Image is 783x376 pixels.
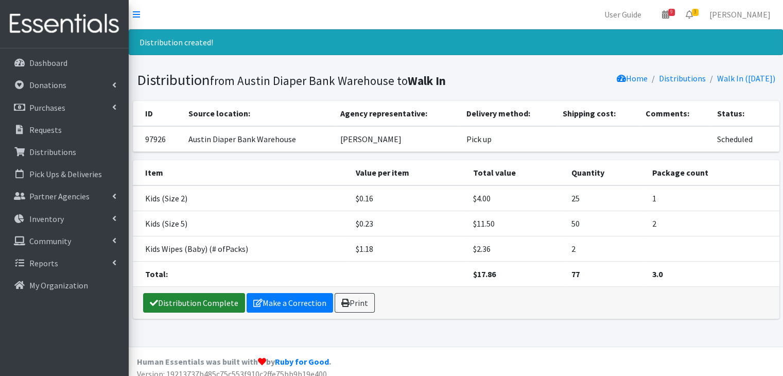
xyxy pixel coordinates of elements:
p: Donations [29,80,66,90]
td: Pick up [460,126,557,152]
td: $2.36 [467,236,565,261]
a: Walk In ([DATE]) [717,73,775,83]
td: $0.23 [350,211,467,236]
a: Pick Ups & Deliveries [4,164,125,184]
td: 25 [565,185,646,211]
a: Community [4,231,125,251]
a: My Organization [4,275,125,296]
th: Quantity [565,160,646,185]
th: Agency representative: [334,101,460,126]
th: Source location: [182,101,334,126]
td: Kids (Size 2) [133,185,350,211]
strong: 77 [571,269,580,279]
p: Requests [29,125,62,135]
td: $1.18 [350,236,467,261]
td: $11.50 [467,211,565,236]
a: Reports [4,253,125,274]
p: My Organization [29,280,88,290]
td: [PERSON_NAME] [334,126,460,152]
span: 9 [668,9,675,16]
h1: Distribution [137,71,453,89]
a: User Guide [596,4,650,25]
td: Austin Diaper Bank Warehouse [182,126,334,152]
td: 2 [565,236,646,261]
td: Kids (Size 5) [133,211,350,236]
a: Distribution Complete [143,293,245,313]
p: Partner Agencies [29,191,90,201]
small: from Austin Diaper Bank Warehouse to [210,73,446,88]
td: Scheduled [710,126,779,152]
p: Purchases [29,102,65,113]
a: [PERSON_NAME] [701,4,779,25]
p: Reports [29,258,58,268]
p: Dashboard [29,58,67,68]
p: Distributions [29,147,76,157]
a: Print [335,293,375,313]
th: Value per item [350,160,467,185]
a: Make a Correction [247,293,333,313]
a: Home [617,73,648,83]
a: Requests [4,119,125,140]
td: $0.16 [350,185,467,211]
a: Ruby for Good [275,356,329,367]
td: 50 [565,211,646,236]
b: Walk In [408,73,446,88]
p: Community [29,236,71,246]
td: 2 [646,211,779,236]
th: Total value [467,160,565,185]
div: Distribution created! [129,29,783,55]
p: Pick Ups & Deliveries [29,169,102,179]
th: Package count [646,160,779,185]
p: Inventory [29,214,64,224]
th: ID [133,101,182,126]
a: Distributions [659,73,706,83]
img: HumanEssentials [4,7,125,41]
a: Purchases [4,97,125,118]
a: Dashboard [4,53,125,73]
th: Shipping cost: [556,101,639,126]
a: Distributions [4,142,125,162]
strong: Total: [145,269,168,279]
th: Status: [710,101,779,126]
a: 3 [677,4,701,25]
a: Donations [4,75,125,95]
a: Partner Agencies [4,186,125,207]
th: Item [133,160,350,185]
th: Delivery method: [460,101,557,126]
a: Inventory [4,209,125,229]
td: 1 [646,185,779,211]
td: Kids Wipes (Baby) (# ofPacks) [133,236,350,261]
th: Comments: [639,101,710,126]
td: 97926 [133,126,182,152]
strong: 3.0 [652,269,663,279]
strong: $17.86 [473,269,496,279]
strong: Human Essentials was built with by . [137,356,331,367]
a: 9 [654,4,677,25]
td: $4.00 [467,185,565,211]
span: 3 [692,9,699,16]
